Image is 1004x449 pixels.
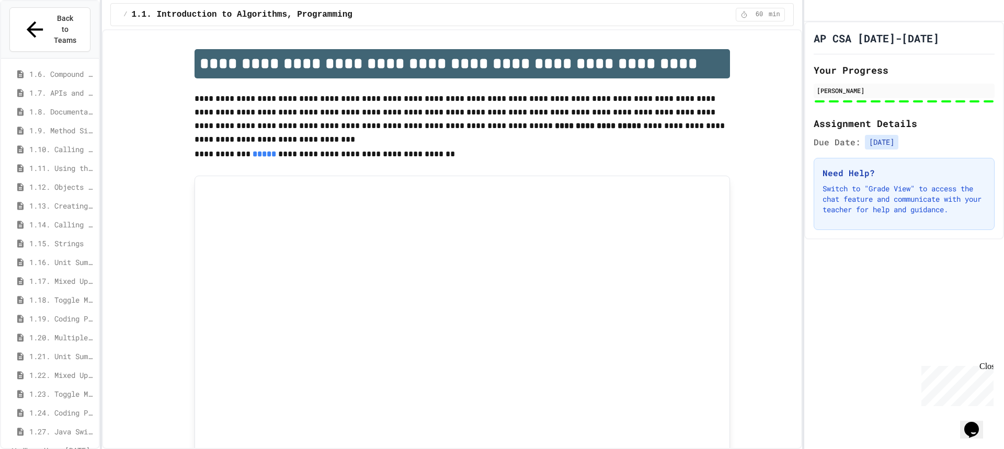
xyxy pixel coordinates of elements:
[4,4,72,66] div: Chat with us now!Close
[823,183,986,215] p: Switch to "Grade View" to access the chat feature and communicate with your teacher for help and ...
[123,10,127,19] span: /
[814,31,939,45] h1: AP CSA [DATE]-[DATE]
[814,116,995,131] h2: Assignment Details
[29,144,95,155] span: 1.10. Calling Class Methods
[29,332,95,343] span: 1.20. Multiple Choice Exercises for Unit 1a (1.1-1.6)
[29,407,95,418] span: 1.24. Coding Practice 1b (1.7-1.15)
[29,426,95,437] span: 1.27. Java Swing GUIs (optional)
[29,125,95,136] span: 1.9. Method Signatures
[917,362,994,406] iframe: chat widget
[960,407,994,439] iframe: chat widget
[29,163,95,174] span: 1.11. Using the Math Class
[29,68,95,79] span: 1.6. Compound Assignment Operators
[29,219,95,230] span: 1.14. Calling Instance Methods
[29,181,95,192] span: 1.12. Objects - Instances of Classes
[29,388,95,399] span: 1.23. Toggle Mixed Up or Write Code Practice 1b (1.7-1.15)
[817,86,991,95] div: [PERSON_NAME]
[751,10,768,19] span: 60
[29,275,95,286] span: 1.17. Mixed Up Code Practice 1.1-1.6
[29,294,95,305] span: 1.18. Toggle Mixed Up or Write Code Practice 1.1-1.6
[29,257,95,268] span: 1.16. Unit Summary 1a (1.1-1.6)
[9,7,90,52] button: Back to Teams
[29,200,95,211] span: 1.13. Creating and Initializing Objects: Constructors
[814,63,995,77] h2: Your Progress
[29,238,95,249] span: 1.15. Strings
[29,313,95,324] span: 1.19. Coding Practice 1a (1.1-1.6)
[29,87,95,98] span: 1.7. APIs and Libraries
[53,13,78,46] span: Back to Teams
[29,370,95,381] span: 1.22. Mixed Up Code Practice 1b (1.7-1.15)
[29,351,95,362] span: 1.21. Unit Summary 1b (1.7-1.15)
[865,135,898,149] span: [DATE]
[814,136,861,148] span: Due Date:
[131,8,428,21] span: 1.1. Introduction to Algorithms, Programming, and Compilers
[29,106,95,117] span: 1.8. Documentation with Comments and Preconditions
[769,10,780,19] span: min
[823,167,986,179] h3: Need Help?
